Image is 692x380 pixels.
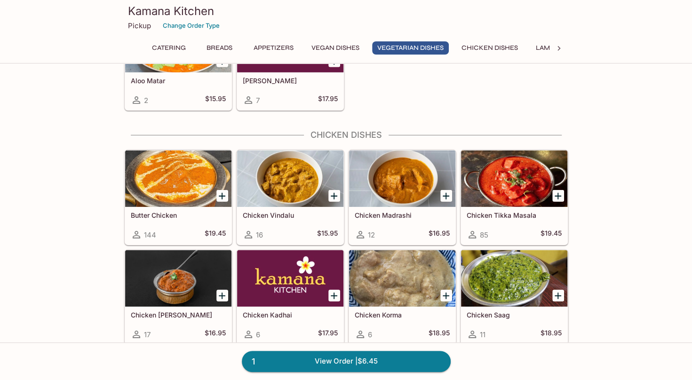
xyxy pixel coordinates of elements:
div: Aloo Matar [125,16,231,72]
button: Add Chicken Korma [440,290,452,301]
div: Chicken Vindalu [237,150,343,207]
button: Appetizers [248,41,299,55]
h5: $16.95 [429,229,450,240]
div: Chicken Saag [461,250,567,307]
div: Chicken Korma [349,250,455,307]
h5: Chicken [PERSON_NAME] [131,311,226,319]
button: Vegan Dishes [306,41,365,55]
span: 6 [368,330,372,339]
h5: $15.95 [317,229,338,240]
a: 1View Order |$6.45 [242,351,451,372]
p: Pickup [128,21,151,30]
a: Chicken Madrashi12$16.95 [349,150,456,245]
span: 17 [144,330,151,339]
button: Add Chicken Saag [552,290,564,301]
h5: $16.95 [205,329,226,340]
button: Vegetarian Dishes [372,41,449,55]
h5: $17.95 [318,95,338,106]
a: Chicken Kadhai6$17.95 [237,250,344,345]
button: Lamb Dishes [531,41,584,55]
span: 12 [368,230,375,239]
a: Chicken Saag11$18.95 [461,250,568,345]
h5: Chicken Saag [467,311,562,319]
h3: Kamana Kitchen [128,4,565,18]
h5: $18.95 [541,329,562,340]
button: Add Chicken Vindalu [328,190,340,202]
a: Chicken Korma6$18.95 [349,250,456,345]
button: Add Chicken Curry [216,290,228,301]
button: Add Chicken Madrashi [440,190,452,202]
span: 7 [256,96,260,105]
h5: Chicken Korma [355,311,450,319]
h5: Chicken Madrashi [355,211,450,219]
div: Chicken Madrashi [349,150,455,207]
span: 2 [144,96,148,105]
span: 11 [480,330,485,339]
span: 1 [246,355,261,368]
div: Daal Makhni [237,16,343,72]
span: 85 [480,230,488,239]
h5: Aloo Matar [131,77,226,85]
a: Chicken Vindalu16$15.95 [237,150,344,245]
a: Chicken [PERSON_NAME]17$16.95 [125,250,232,345]
h5: Chicken Tikka Masala [467,211,562,219]
button: Add Chicken Kadhai [328,290,340,301]
a: Butter Chicken144$19.45 [125,150,232,245]
div: Butter Chicken [125,150,231,207]
h4: Chicken Dishes [124,130,568,140]
button: Catering [147,41,191,55]
span: 16 [256,230,263,239]
button: Change Order Type [159,18,224,33]
div: Chicken Tikka Masala [461,150,567,207]
h5: Chicken Vindalu [243,211,338,219]
h5: Chicken Kadhai [243,311,338,319]
span: 144 [144,230,156,239]
button: Add Butter Chicken [216,190,228,202]
h5: $19.45 [541,229,562,240]
h5: Butter Chicken [131,211,226,219]
button: Add Chicken Tikka Masala [552,190,564,202]
h5: $18.95 [429,329,450,340]
h5: $19.45 [205,229,226,240]
h5: [PERSON_NAME] [243,77,338,85]
h5: $17.95 [318,329,338,340]
div: Chicken Kadhai [237,250,343,307]
span: 6 [256,330,260,339]
button: Breads [199,41,241,55]
h5: $15.95 [205,95,226,106]
a: Chicken Tikka Masala85$19.45 [461,150,568,245]
div: Chicken Curry [125,250,231,307]
button: Chicken Dishes [456,41,523,55]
